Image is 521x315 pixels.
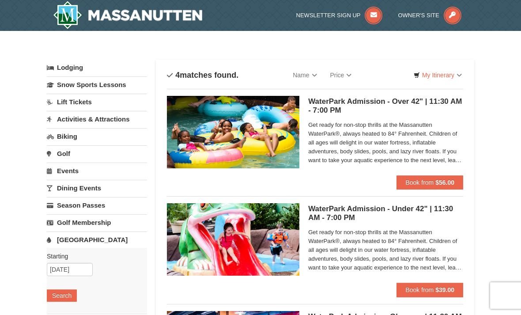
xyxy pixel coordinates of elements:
a: Massanutten Resort [53,1,202,29]
a: Snow Sports Lessons [47,76,147,93]
a: Owner's Site [398,12,461,19]
a: Name [286,66,323,84]
span: Get ready for non-stop thrills at the Massanutten WaterPark®, always heated to 84° Fahrenheit. Ch... [308,228,463,272]
a: [GEOGRAPHIC_DATA] [47,232,147,248]
a: Dining Events [47,180,147,196]
span: Book from [405,286,434,293]
img: 6619917-1560-394ba125.jpg [167,96,299,168]
h5: WaterPark Admission - Under 42" | 11:30 AM - 7:00 PM [308,205,463,222]
strong: $39.00 [435,286,454,293]
span: Owner's Site [398,12,439,19]
a: Season Passes [47,197,147,213]
button: Book from $39.00 [396,283,463,297]
span: Get ready for non-stop thrills at the Massanutten WaterPark®, always heated to 84° Fahrenheit. Ch... [308,121,463,165]
a: Golf [47,145,147,162]
a: Lodging [47,60,147,76]
a: My Itinerary [408,68,468,82]
button: Search [47,289,77,302]
h5: WaterPark Admission - Over 42" | 11:30 AM - 7:00 PM [308,97,463,115]
span: Book from [405,179,434,186]
span: Newsletter Sign Up [296,12,361,19]
a: Activities & Attractions [47,111,147,127]
img: 6619917-1570-0b90b492.jpg [167,203,299,276]
img: Massanutten Resort Logo [53,1,202,29]
a: Lift Tickets [47,94,147,110]
label: Starting [47,252,140,261]
a: Price [324,66,359,84]
a: Newsletter Sign Up [296,12,383,19]
a: Golf Membership [47,214,147,231]
strong: $56.00 [435,179,454,186]
button: Book from $56.00 [396,175,463,190]
a: Events [47,163,147,179]
a: Biking [47,128,147,144]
